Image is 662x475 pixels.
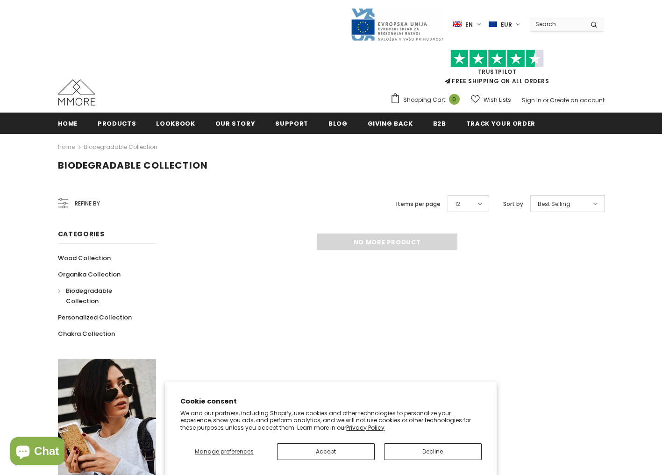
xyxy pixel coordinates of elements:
a: Home [58,142,75,153]
span: or [543,96,548,104]
span: Chakra Collection [58,329,115,338]
a: Trustpilot [478,68,517,76]
span: Our Story [215,119,256,128]
a: Biodegradable Collection [58,283,146,309]
a: support [275,113,308,134]
span: Wood Collection [58,254,111,262]
h2: Cookie consent [180,397,482,406]
a: Create an account [550,96,605,104]
a: Shopping Cart 0 [390,93,464,107]
a: Our Story [215,113,256,134]
a: Lookbook [156,113,195,134]
a: Wood Collection [58,250,111,266]
label: Items per page [396,199,441,209]
button: Decline [384,443,482,460]
a: Wish Lists [471,92,511,108]
img: Trust Pilot Stars [450,50,544,68]
a: Blog [328,113,348,134]
span: support [275,119,308,128]
a: B2B [433,113,446,134]
span: FREE SHIPPING ON ALL ORDERS [390,54,605,85]
span: B2B [433,119,446,128]
button: Manage preferences [180,443,268,460]
a: Javni Razpis [350,20,444,28]
inbox-online-store-chat: Shopify online store chat [7,437,67,468]
span: Blog [328,119,348,128]
p: We and our partners, including Shopify, use cookies and other technologies to personalize your ex... [180,410,482,432]
span: 0 [449,94,460,105]
input: Search Site [530,17,584,31]
a: Sign In [522,96,541,104]
a: Biodegradable Collection [84,143,157,151]
span: Organika Collection [58,270,121,279]
a: Track your order [466,113,535,134]
span: Biodegradable Collection [58,159,208,172]
span: en [465,20,473,29]
label: Sort by [503,199,523,209]
a: Organika Collection [58,266,121,283]
a: Privacy Policy [346,424,384,432]
a: Chakra Collection [58,326,115,342]
span: Categories [58,229,105,239]
img: Javni Razpis [350,7,444,42]
a: Personalized Collection [58,309,132,326]
a: Products [98,113,136,134]
span: Best Selling [538,199,570,209]
button: Accept [277,443,375,460]
span: Refine by [75,199,100,209]
span: 12 [455,199,460,209]
span: Manage preferences [195,447,254,455]
span: Wish Lists [484,95,511,105]
span: Personalized Collection [58,313,132,322]
span: Track your order [466,119,535,128]
span: Home [58,119,78,128]
span: EUR [501,20,512,29]
img: MMORE Cases [58,79,95,106]
img: i-lang-1.png [453,21,462,28]
a: Giving back [368,113,413,134]
span: Biodegradable Collection [66,286,112,305]
a: Home [58,113,78,134]
span: Lookbook [156,119,195,128]
span: Giving back [368,119,413,128]
span: Products [98,119,136,128]
span: Shopping Cart [403,95,445,105]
